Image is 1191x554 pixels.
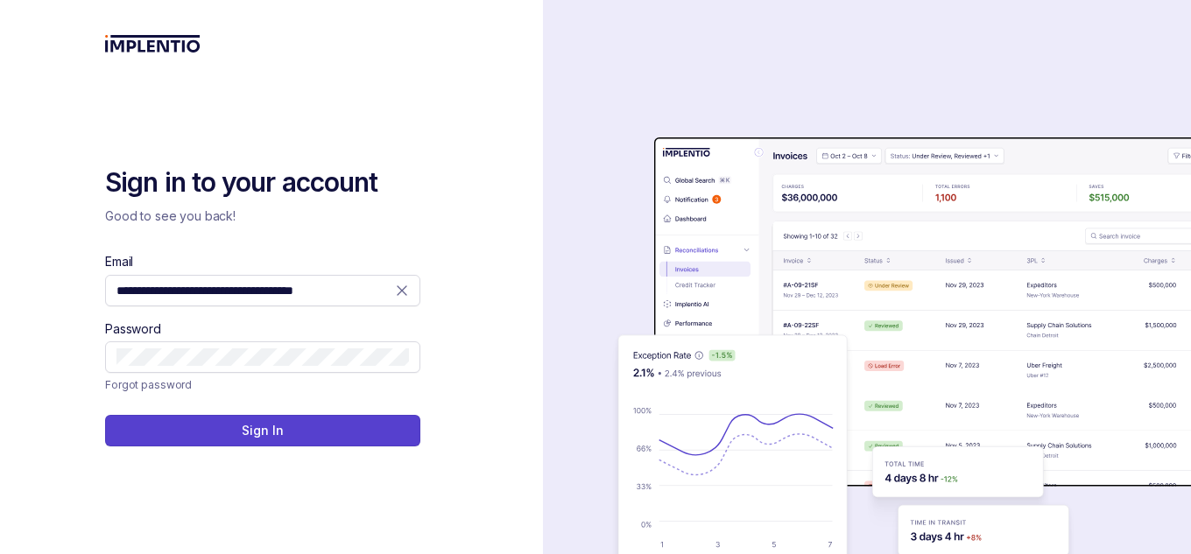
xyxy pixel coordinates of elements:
label: Password [105,320,161,338]
p: Good to see you back! [105,207,420,225]
h2: Sign in to your account [105,165,420,200]
a: Link Forgot password [105,376,192,394]
button: Sign In [105,415,420,446]
p: Forgot password [105,376,192,394]
label: Email [105,253,133,270]
p: Sign In [242,422,283,439]
img: logo [105,35,201,53]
